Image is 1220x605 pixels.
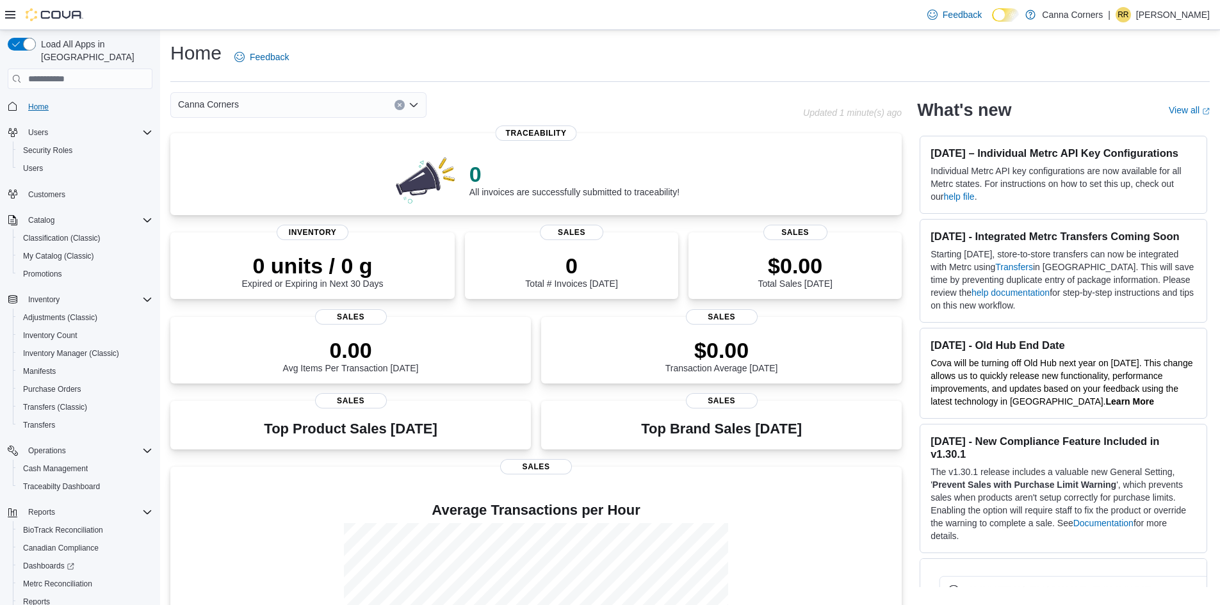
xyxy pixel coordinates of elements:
[758,253,832,278] p: $0.00
[13,557,158,575] a: Dashboards
[264,421,437,437] h3: Top Product Sales [DATE]
[23,292,152,307] span: Inventory
[922,2,987,28] a: Feedback
[1169,105,1210,115] a: View allExternal link
[1116,7,1131,22] div: Ronny Reitmeier
[931,248,1196,312] p: Starting [DATE], store-to-store transfers can now be integrated with Metrc using in [GEOGRAPHIC_D...
[18,248,152,264] span: My Catalog (Classic)
[18,461,152,476] span: Cash Management
[18,522,152,538] span: BioTrack Reconciliation
[242,253,384,289] div: Expired or Expiring in Next 30 Days
[18,558,79,574] a: Dashboards
[18,230,152,246] span: Classification (Classic)
[23,579,92,589] span: Metrc Reconciliation
[23,233,101,243] span: Classification (Classic)
[23,292,65,307] button: Inventory
[3,211,158,229] button: Catalog
[1042,7,1103,22] p: Canna Corners
[23,187,70,202] a: Customers
[18,576,97,592] a: Metrc Reconciliation
[525,253,617,289] div: Total # Invoices [DATE]
[931,358,1192,407] span: Cova will be turning off Old Hub next year on [DATE]. This change allows us to quickly release ne...
[18,479,152,494] span: Traceabilty Dashboard
[13,521,158,539] button: BioTrack Reconciliation
[23,504,60,520] button: Reports
[28,294,60,305] span: Inventory
[18,540,152,556] span: Canadian Compliance
[18,417,152,433] span: Transfers
[686,393,758,408] span: Sales
[229,44,294,70] a: Feedback
[18,346,152,361] span: Inventory Manager (Classic)
[178,97,239,112] span: Canna Corners
[28,190,65,200] span: Customers
[13,460,158,478] button: Cash Management
[283,337,419,373] div: Avg Items Per Transaction [DATE]
[18,143,77,158] a: Security Roles
[23,145,72,156] span: Security Roles
[28,507,55,517] span: Reports
[242,253,384,278] p: 0 units / 0 g
[1106,396,1154,407] a: Learn More
[931,339,1196,351] h3: [DATE] - Old Hub End Date
[18,310,152,325] span: Adjustments (Classic)
[686,309,758,325] span: Sales
[23,443,152,458] span: Operations
[23,402,87,412] span: Transfers (Classic)
[18,479,105,494] a: Traceabilty Dashboard
[931,147,1196,159] h3: [DATE] – Individual Metrc API Key Configurations
[23,348,119,359] span: Inventory Manager (Classic)
[665,337,778,363] p: $0.00
[23,443,71,458] button: Operations
[28,127,48,138] span: Users
[943,191,974,202] a: help file
[18,576,152,592] span: Metrc Reconciliation
[28,215,54,225] span: Catalog
[13,575,158,593] button: Metrc Reconciliation
[13,265,158,283] button: Promotions
[13,380,158,398] button: Purchase Orders
[932,480,1116,490] strong: Prevent Sales with Purchase Limit Warning
[13,309,158,327] button: Adjustments (Classic)
[13,344,158,362] button: Inventory Manager (Classic)
[283,337,419,363] p: 0.00
[23,125,53,140] button: Users
[18,143,152,158] span: Security Roles
[1073,518,1134,528] a: Documentation
[18,346,124,361] a: Inventory Manager (Classic)
[18,399,92,415] a: Transfers (Classic)
[1118,7,1128,22] span: RR
[763,225,827,240] span: Sales
[995,262,1033,272] a: Transfers
[18,364,61,379] a: Manifests
[469,161,679,197] div: All invoices are successfully submitted to traceability!
[18,461,93,476] a: Cash Management
[23,561,74,571] span: Dashboards
[23,163,43,173] span: Users
[1202,108,1210,115] svg: External link
[23,464,88,474] span: Cash Management
[409,100,419,110] button: Open list of options
[23,366,56,376] span: Manifests
[18,266,152,282] span: Promotions
[23,186,152,202] span: Customers
[496,125,577,141] span: Traceability
[23,269,62,279] span: Promotions
[23,543,99,553] span: Canadian Compliance
[18,310,102,325] a: Adjustments (Classic)
[18,328,83,343] a: Inventory Count
[315,393,387,408] span: Sales
[641,421,802,437] h3: Top Brand Sales [DATE]
[23,525,103,535] span: BioTrack Reconciliation
[36,38,152,63] span: Load All Apps in [GEOGRAPHIC_DATA]
[469,161,679,187] p: 0
[13,416,158,434] button: Transfers
[931,230,1196,243] h3: [DATE] - Integrated Metrc Transfers Coming Soon
[13,229,158,247] button: Classification (Classic)
[18,328,152,343] span: Inventory Count
[23,481,100,492] span: Traceabilty Dashboard
[18,364,152,379] span: Manifests
[540,225,604,240] span: Sales
[13,247,158,265] button: My Catalog (Classic)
